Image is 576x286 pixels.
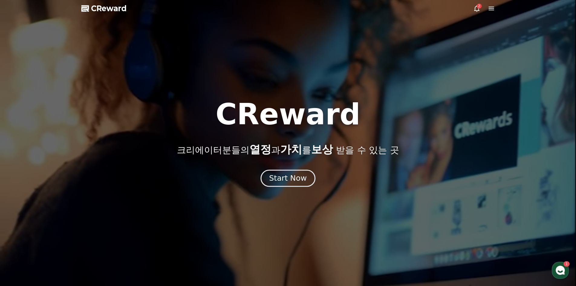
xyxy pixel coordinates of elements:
[262,176,314,182] a: Start Now
[78,192,116,207] a: 설정
[477,4,482,8] div: 2
[280,143,302,156] span: 가치
[61,192,63,196] span: 1
[261,169,315,187] button: Start Now
[473,5,480,12] a: 2
[2,192,40,207] a: 홈
[177,143,399,156] p: 크리에이터분들의 과 를 받을 수 있는 곳
[93,201,101,206] span: 설정
[81,4,127,13] a: CReward
[216,100,360,129] h1: CReward
[91,4,127,13] span: CReward
[55,201,63,206] span: 대화
[249,143,271,156] span: 열정
[40,192,78,207] a: 1대화
[311,143,333,156] span: 보상
[19,201,23,206] span: 홈
[269,173,307,183] div: Start Now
